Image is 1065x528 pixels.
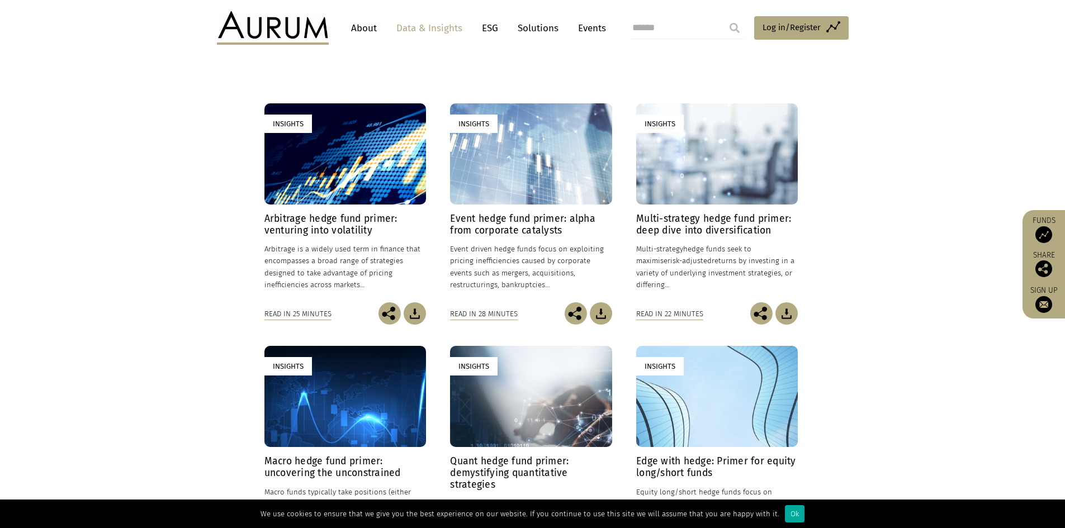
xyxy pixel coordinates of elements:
img: Access Funds [1035,226,1052,243]
img: Share this post [1035,260,1052,277]
p: hedge funds seek to maximise returns by investing in a variety of underlying investment strategie... [636,243,798,291]
div: Insights [636,115,684,133]
span: Log in/Register [763,21,821,34]
a: Events [572,18,606,39]
div: Read in 28 minutes [450,308,518,320]
img: Download Article [404,302,426,325]
img: Sign up to our newsletter [1035,296,1052,313]
div: Insights [264,115,312,133]
a: Solutions [512,18,564,39]
h4: Quant hedge fund primer: demystifying quantitative strategies [450,455,612,491]
span: risk-adjusted [668,256,712,265]
h4: Macro hedge fund primer: uncovering the unconstrained [264,455,426,479]
a: Log in/Register [754,16,849,40]
div: Read in 22 minutes [636,308,703,320]
img: Aurum [217,11,329,45]
span: Multi-strategy [636,245,683,253]
div: Ok [785,505,804,522]
img: Download Article [775,302,798,325]
div: Insights [636,357,684,375]
img: Share this post [565,302,587,325]
p: Event driven hedge funds focus on exploiting pricing inefficiencies caused by corporate events su... [450,243,612,291]
h4: Event hedge fund primer: alpha from corporate catalysts [450,213,612,236]
a: ESG [476,18,504,39]
a: Funds [1028,216,1059,243]
h4: Multi-strategy hedge fund primer: deep dive into diversification [636,213,798,236]
a: Data & Insights [391,18,468,39]
h4: Arbitrage hedge fund primer: venturing into volatility [264,213,426,236]
input: Submit [723,17,746,39]
div: Read in 25 minutes [264,308,332,320]
div: Share [1028,251,1059,277]
img: Download Article [590,302,612,325]
h4: Edge with hedge: Primer for equity long/short funds [636,455,798,479]
p: Arbitrage is a widely used term in finance that encompasses a broad range of strategies designed ... [264,243,426,291]
a: Insights Multi-strategy hedge fund primer: deep dive into diversification Multi-strategyhedge fun... [636,103,798,302]
a: Insights Arbitrage hedge fund primer: venturing into volatility Arbitrage is a widely used term i... [264,103,426,302]
img: Share this post [750,302,773,325]
div: Insights [450,357,498,375]
img: Share this post [378,302,401,325]
div: Insights [450,115,498,133]
a: Insights Event hedge fund primer: alpha from corporate catalysts Event driven hedge funds focus o... [450,103,612,302]
div: Insights [264,357,312,375]
a: About [345,18,382,39]
a: Sign up [1028,286,1059,313]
